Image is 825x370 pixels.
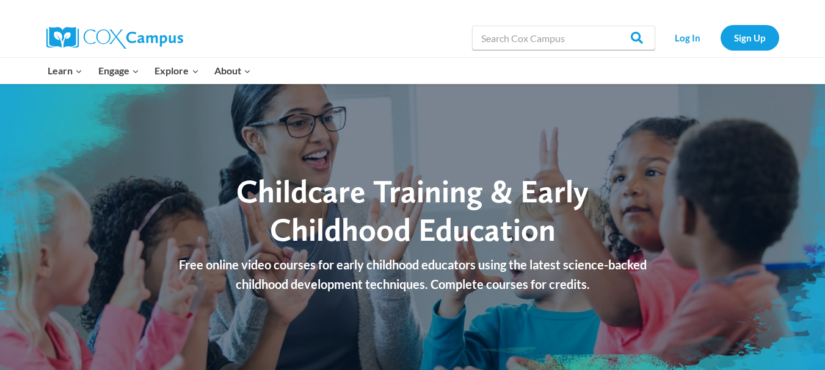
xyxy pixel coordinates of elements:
span: Engage [98,63,139,79]
input: Search Cox Campus [472,26,655,50]
img: Cox Campus [46,27,183,49]
span: Childcare Training & Early Childhood Education [236,172,589,248]
nav: Primary Navigation [40,58,259,84]
a: Sign Up [721,25,779,50]
span: About [214,63,251,79]
span: Learn [48,63,82,79]
a: Log In [661,25,714,50]
span: Explore [154,63,198,79]
nav: Secondary Navigation [661,25,779,50]
p: Free online video courses for early childhood educators using the latest science-backed childhood... [165,255,660,294]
